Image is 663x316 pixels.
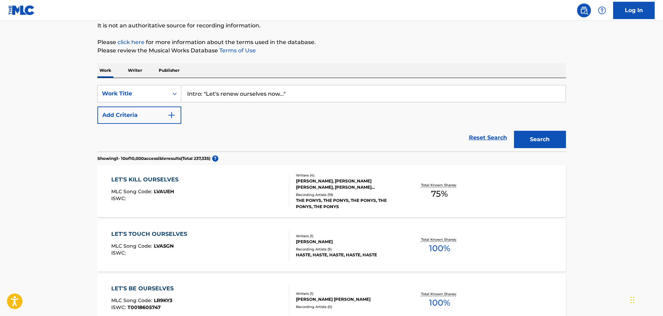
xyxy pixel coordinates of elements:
div: Recording Artists ( 19 ) [296,192,401,197]
p: Total Known Shares: [421,237,458,242]
p: Please review the Musical Works Database [97,46,566,55]
a: Terms of Use [218,47,256,54]
a: LET'S KILL OURSELVESMLC Song Code:LVAUEHISWC:Writers (4)[PERSON_NAME], [PERSON_NAME] [PERSON_NAME... [97,165,566,217]
span: MLC Song Code : [111,297,154,304]
div: Writers ( 1 ) [296,233,401,239]
p: Total Known Shares: [421,182,458,188]
form: Search Form [97,85,566,152]
button: Add Criteria [97,106,181,124]
div: [PERSON_NAME], [PERSON_NAME] [PERSON_NAME], [PERSON_NAME] [PERSON_NAME] [PERSON_NAME] [296,178,401,190]
span: ISWC : [111,195,128,202]
span: 75 % [431,188,448,200]
div: LET'S BE OURSELVES [111,284,177,293]
div: Recording Artists ( 0 ) [296,304,401,309]
span: ISWC : [111,304,128,310]
a: Reset Search [465,130,511,145]
a: click here [117,39,145,45]
a: LET'S TOUCH OURSELVESMLC Song Code:LVA5GNISWC:Writers (1)[PERSON_NAME]Recording Artists (5)HASTE,... [97,220,566,272]
span: T0018605747 [128,304,161,310]
span: MLC Song Code : [111,188,154,195]
span: ISWC : [111,250,128,256]
p: Showing 1 - 10 of 10,000 accessible results (Total 237,335 ) [97,155,210,162]
p: Publisher [157,63,182,78]
img: help [598,6,606,15]
span: ? [212,155,218,162]
p: It is not an authoritative source for recording information. [97,22,566,30]
p: Total Known Shares: [421,291,458,297]
div: [PERSON_NAME] [PERSON_NAME] [296,296,401,302]
p: Writer [126,63,144,78]
div: [PERSON_NAME] [296,239,401,245]
button: Search [514,131,566,148]
p: Please for more information about the terms used in the database. [97,38,566,46]
span: MLC Song Code : [111,243,154,249]
div: LET'S TOUCH OURSELVES [111,230,191,238]
a: Public Search [577,3,591,17]
iframe: Chat Widget [628,283,663,316]
span: LR9KY3 [154,297,172,304]
div: THE PONYS, THE PONYS, THE PONYS, THE PONYS, THE PONYS [296,197,401,210]
a: Log In [613,2,655,19]
span: 100 % [429,297,450,309]
img: MLC Logo [8,5,35,15]
img: 9d2ae6d4665cec9f34b9.svg [167,111,176,119]
span: LVA5GN [154,243,174,249]
div: Help [595,3,609,17]
img: search [580,6,588,15]
div: Work Title [102,89,164,98]
span: LVAUEH [154,188,174,195]
div: Recording Artists ( 5 ) [296,247,401,252]
div: Writers ( 1 ) [296,291,401,296]
div: HASTE, HASTE, HASTE, HASTE, HASTE [296,252,401,258]
div: Drag [630,290,635,310]
div: LET'S KILL OURSELVES [111,176,182,184]
div: Writers ( 4 ) [296,173,401,178]
span: 100 % [429,242,450,255]
p: Work [97,63,113,78]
